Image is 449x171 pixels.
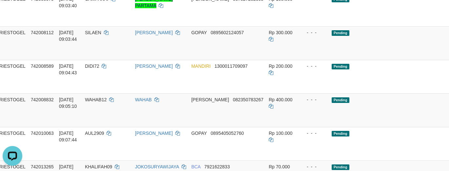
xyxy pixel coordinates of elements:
[59,97,77,109] span: [DATE] 09:05:10
[332,64,349,69] span: Pending
[31,131,54,136] span: 742010063
[302,96,326,103] div: - - -
[302,163,326,170] div: - - -
[85,63,99,69] span: DIDI72
[135,131,173,136] a: [PERSON_NAME]
[191,30,207,35] span: GOPAY
[59,131,77,142] span: [DATE] 09:07:44
[332,164,349,170] span: Pending
[211,30,244,35] span: Copy 0895602124057 to clipboard
[302,130,326,136] div: - - -
[135,97,152,102] a: WAHAB
[135,164,179,169] a: JOKOSURYAWIJAYA
[269,97,292,102] span: Rp 400.000
[269,30,292,35] span: Rp 300.000
[211,131,244,136] span: Copy 0895405052760 to clipboard
[31,164,54,169] span: 742013265
[31,30,54,35] span: 742008112
[233,97,263,102] span: Copy 082350783267 to clipboard
[269,131,292,136] span: Rp 100.000
[3,3,22,22] button: Open LiveChat chat widget
[31,63,54,69] span: 742008589
[332,30,349,36] span: Pending
[269,164,290,169] span: Rp 70.000
[85,131,104,136] span: AUL2909
[85,164,112,169] span: KHALIFAH09
[191,63,211,69] span: MANDIRI
[85,30,101,35] span: SILAEN
[135,30,173,35] a: [PERSON_NAME]
[135,63,173,69] a: [PERSON_NAME]
[332,97,349,103] span: Pending
[31,97,54,102] span: 742008832
[191,131,207,136] span: GOPAY
[269,63,292,69] span: Rp 200.000
[191,97,229,102] span: [PERSON_NAME]
[59,30,77,42] span: [DATE] 09:03:44
[85,97,107,102] span: WAHAB12
[332,131,349,136] span: Pending
[214,63,247,69] span: Copy 1300011709097 to clipboard
[302,29,326,36] div: - - -
[302,63,326,69] div: - - -
[204,164,230,169] span: Copy 7921622833 to clipboard
[191,164,201,169] span: BCA
[59,63,77,75] span: [DATE] 09:04:43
